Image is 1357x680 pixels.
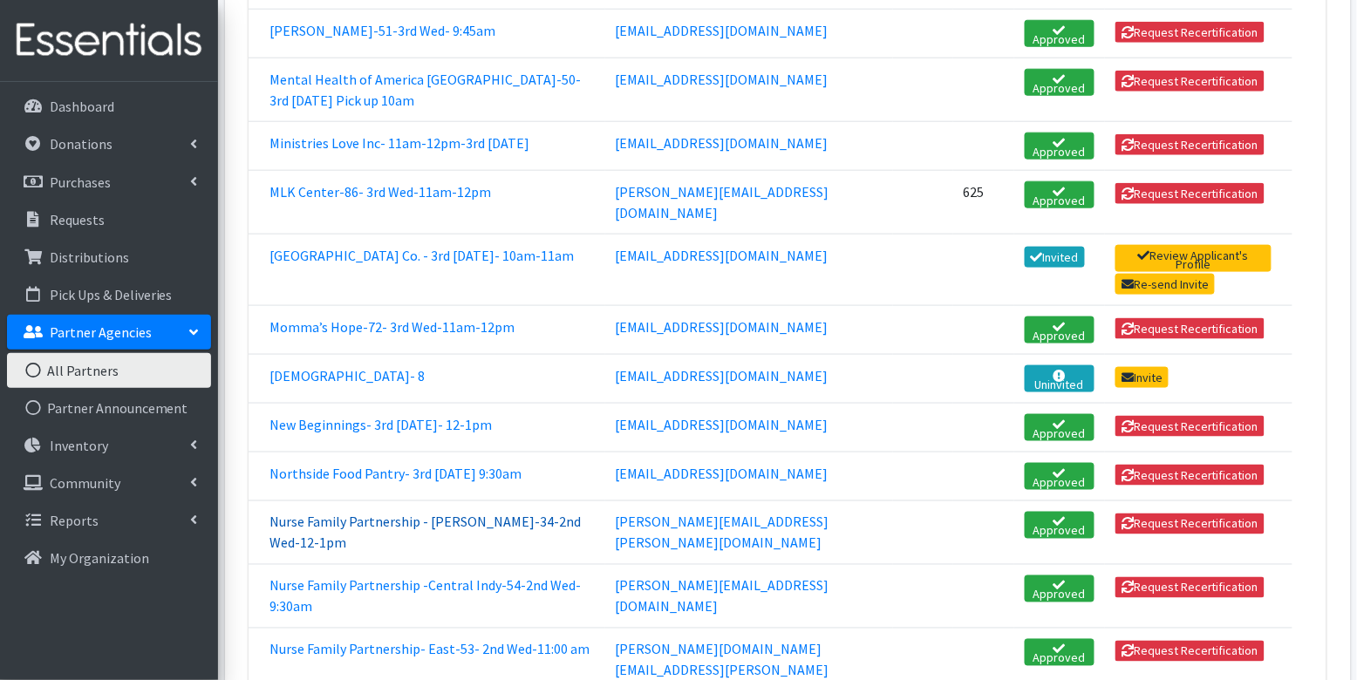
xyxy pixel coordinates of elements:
button: Request Recertification [1115,134,1265,155]
img: HumanEssentials [7,11,211,70]
p: Purchases [50,173,111,191]
p: Requests [50,211,105,228]
button: Request Recertification [1115,641,1265,662]
a: Purchases [7,165,211,200]
a: All Partners [7,353,211,388]
a: Approved [1025,639,1094,666]
a: Approved [1025,133,1094,160]
a: Approved [1025,575,1094,602]
a: MLK Center-86- 3rd Wed-11am-12pm [269,183,491,201]
a: Momma’s Hope-72- 3rd Wed-11am-12pm [269,318,515,336]
a: Nurse Family Partnership -Central Indy-54-2nd Wed-9:30am [269,577,581,615]
p: Donations [50,135,113,153]
a: Distributions [7,240,211,275]
p: Partner Agencies [50,323,152,341]
button: Request Recertification [1115,577,1265,598]
a: Community [7,466,211,500]
p: Dashboard [50,98,114,115]
a: Mental Health of America [GEOGRAPHIC_DATA]-50-3rd [DATE] Pick up 10am [269,71,581,109]
a: My Organization [7,541,211,575]
a: [PERSON_NAME][EMAIL_ADDRESS][PERSON_NAME][DOMAIN_NAME] [616,513,829,552]
a: Review Applicant's Profile [1115,245,1272,272]
p: Community [50,474,120,492]
a: Nurse Family Partnership - [PERSON_NAME]-34-2nd Wed-12-1pm [269,513,581,552]
p: Pick Ups & Deliveries [50,286,173,303]
a: Approved [1025,316,1094,343]
p: Distributions [50,248,129,266]
a: [PERSON_NAME][EMAIL_ADDRESS][DOMAIN_NAME] [616,183,829,221]
a: [EMAIL_ADDRESS][DOMAIN_NAME] [616,318,829,336]
a: [EMAIL_ADDRESS][DOMAIN_NAME] [616,22,829,39]
td: 625 [953,170,1014,234]
a: Approved [1025,69,1094,96]
a: Partner Announcement [7,391,211,425]
a: [EMAIL_ADDRESS][DOMAIN_NAME] [616,247,829,264]
a: Reports [7,503,211,538]
a: [EMAIL_ADDRESS][DOMAIN_NAME] [616,416,829,433]
a: Nurse Family Partnership- East-53- 2nd Wed-11:00 am [269,641,590,658]
a: [GEOGRAPHIC_DATA] Co. - 3rd [DATE]- 10am-11am [269,247,574,264]
a: Approved [1025,181,1094,208]
a: Approved [1025,20,1094,47]
a: Invited [1025,247,1086,268]
a: [EMAIL_ADDRESS][DOMAIN_NAME] [616,367,829,384]
a: [EMAIL_ADDRESS][DOMAIN_NAME] [616,465,829,482]
a: Requests [7,202,211,237]
a: Ministries Love Inc- 11am-12pm-3rd [DATE] [269,134,529,152]
button: Request Recertification [1115,71,1265,92]
p: My Organization [50,549,149,567]
button: Request Recertification [1115,513,1265,534]
a: [DEMOGRAPHIC_DATA]- 8 [269,367,425,384]
a: [PERSON_NAME][EMAIL_ADDRESS][DOMAIN_NAME] [616,577,829,615]
a: [EMAIL_ADDRESS][DOMAIN_NAME] [616,134,829,152]
a: Approved [1025,463,1094,490]
p: Inventory [50,437,108,454]
a: Northside Food Pantry- 3rd [DATE] 9:30am [269,465,522,482]
a: Donations [7,126,211,161]
a: Invite [1115,367,1169,388]
button: Request Recertification [1115,318,1265,339]
a: Uninvited [1025,365,1094,392]
a: Dashboard [7,89,211,124]
a: New Beginnings- 3rd [DATE]- 12-1pm [269,416,492,433]
a: Inventory [7,428,211,463]
button: Request Recertification [1115,183,1265,204]
a: Approved [1025,414,1094,441]
a: [EMAIL_ADDRESS][DOMAIN_NAME] [616,71,829,88]
a: Partner Agencies [7,315,211,350]
button: Request Recertification [1115,416,1265,437]
a: Approved [1025,512,1094,539]
button: Request Recertification [1115,22,1265,43]
a: Pick Ups & Deliveries [7,277,211,312]
a: Re-send Invite [1115,274,1216,295]
a: [PERSON_NAME]-51-3rd Wed- 9:45am [269,22,495,39]
p: Reports [50,512,99,529]
button: Request Recertification [1115,465,1265,486]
